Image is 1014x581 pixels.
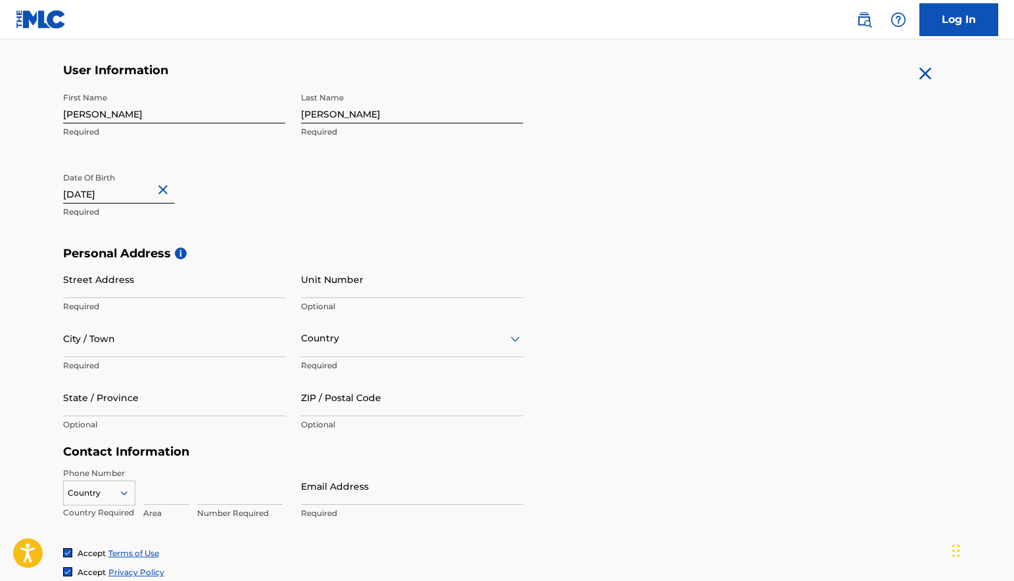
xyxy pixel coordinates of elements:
span: Accept [78,548,106,558]
img: help [890,12,906,28]
h5: Personal Address [63,246,952,261]
p: Optional [301,301,523,312]
span: Accept [78,567,106,577]
p: Required [301,126,523,138]
p: Country Required [63,507,135,519]
p: Optional [63,419,285,431]
a: Privacy Policy [108,567,164,577]
p: Required [63,360,285,372]
img: checkbox [64,549,72,557]
button: Close [155,170,175,210]
img: search [856,12,872,28]
div: Drag [952,531,960,570]
p: Required [63,301,285,312]
img: MLC Logo [16,10,66,29]
h5: User Information [63,63,523,78]
h5: Contact Information [63,444,523,460]
div: Help [885,7,911,33]
p: Number Required [197,507,283,519]
p: Optional [301,419,523,431]
p: Required [301,507,523,519]
a: Terms of Use [108,548,159,558]
img: checkbox [64,568,72,576]
a: Public Search [851,7,877,33]
span: i [175,247,187,259]
p: Required [301,360,523,372]
p: Required [63,126,285,138]
a: Log In [919,3,998,36]
img: close [915,63,936,84]
iframe: Chat Widget [948,518,1014,581]
p: Area [143,507,189,519]
p: Required [63,206,285,218]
